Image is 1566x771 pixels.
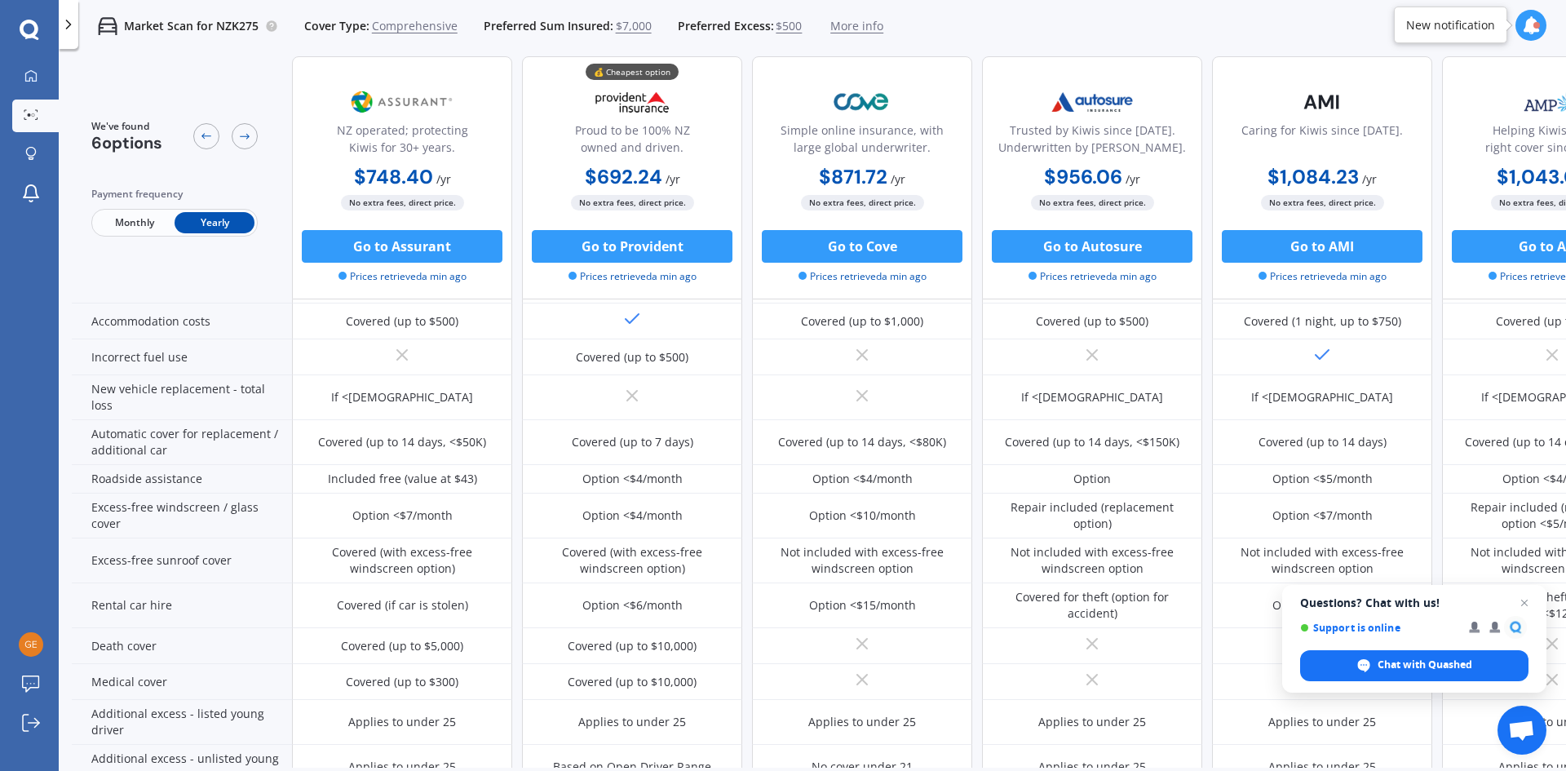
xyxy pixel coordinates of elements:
b: $1,084.23 [1267,164,1359,189]
div: Covered (up to 14 days) [1259,434,1387,450]
span: / yr [1362,171,1377,187]
span: No extra fees, direct price. [341,195,464,210]
div: Option <$4/month [812,471,913,487]
div: Option <$7/month [352,507,453,524]
span: $7,000 [616,18,652,34]
span: No extra fees, direct price. [571,195,694,210]
div: If <[DEMOGRAPHIC_DATA] [331,389,473,405]
div: Additional excess - listed young driver [72,700,292,745]
span: $500 [776,18,802,34]
b: $692.24 [585,164,662,189]
span: Chat with Quashed [1378,658,1472,672]
div: Covered (up to 14 days, <$80K) [778,434,946,450]
div: Repair included (replacement option) [994,499,1190,532]
div: Trusted by Kiwis since [DATE]. Underwritten by [PERSON_NAME]. [996,122,1188,162]
div: Automatic cover for replacement / additional car [72,420,292,465]
div: New notification [1406,17,1495,33]
span: / yr [436,171,451,187]
div: Covered (up to 7 days) [572,434,693,450]
span: / yr [1126,171,1140,187]
span: Prices retrieved a min ago [338,269,467,284]
div: Rental car hire [72,583,292,628]
div: Covered (up to $500) [1036,313,1148,330]
button: Go to Provident [532,230,732,263]
div: Proud to be 100% NZ owned and driven. [536,122,728,162]
div: Covered for theft (option for accident) [994,589,1190,622]
div: Simple online insurance, with large global underwriter. [766,122,958,162]
img: Cove.webp [808,82,916,122]
span: Preferred Excess: [678,18,774,34]
b: $956.06 [1044,164,1122,189]
div: Option <$6/month [1272,597,1373,614]
div: Caring for Kiwis since [DATE]. [1241,122,1403,162]
div: Not included with excess-free windscreen option [994,544,1190,577]
img: Provident.png [578,82,686,122]
span: We've found [91,119,162,134]
div: Covered (up to 14 days, <$50K) [318,434,486,450]
div: Covered (with excess-free windscreen option) [304,544,500,577]
b: $871.72 [819,164,887,189]
div: Option <$5/month [1272,471,1373,487]
div: Option <$4/month [582,471,683,487]
span: Support is online [1300,622,1458,634]
div: Covered (up to 14 days, <$150K) [1005,434,1179,450]
div: Accommodation costs [72,304,292,339]
div: If <[DEMOGRAPHIC_DATA] [1021,389,1163,405]
div: New vehicle replacement - total loss [72,375,292,420]
img: AMI-text-1.webp [1268,82,1376,122]
span: No extra fees, direct price. [1031,195,1154,210]
span: / yr [666,171,680,187]
div: Excess-free sunroof cover [72,538,292,583]
span: Prices retrieved a min ago [798,269,927,284]
span: No extra fees, direct price. [1261,195,1384,210]
span: Cover Type: [304,18,369,34]
span: Questions? Chat with us! [1300,596,1528,609]
div: Applies to under 25 [1268,714,1376,730]
span: Prices retrieved a min ago [1029,269,1157,284]
div: Covered (up to $10,000) [568,638,697,654]
div: Excess-free windscreen / glass cover [72,494,292,538]
div: Death cover [72,628,292,664]
div: Covered (if car is stolen) [337,597,468,614]
div: Option [1073,471,1111,487]
span: Chat with Quashed [1300,650,1528,681]
div: Covered (up to $1,000) [801,313,923,330]
span: Comprehensive [372,18,458,34]
div: Applies to under 25 [578,714,686,730]
button: Go to Autosure [992,230,1192,263]
div: Covered (1 night, up to $750) [1244,313,1401,330]
div: Not included with excess-free windscreen option [764,544,960,577]
button: Go to AMI [1222,230,1422,263]
div: Covered (up to $5,000) [341,638,463,654]
div: 💰 Cheapest option [586,64,679,80]
div: Option <$7/month [1272,507,1373,524]
div: Medical cover [72,664,292,700]
span: Preferred Sum Insured: [484,18,613,34]
div: If <[DEMOGRAPHIC_DATA] [1251,389,1393,405]
div: Covered (up to $300) [346,674,458,690]
div: Incorrect fuel use [72,339,292,375]
div: Applies to under 25 [808,714,916,730]
div: Payment frequency [91,186,258,202]
div: Covered (up to $500) [576,349,688,366]
span: 6 options [91,132,162,153]
div: Applies to under 25 [1038,714,1146,730]
span: No extra fees, direct price. [801,195,924,210]
img: car.f15378c7a67c060ca3f3.svg [98,16,117,36]
div: Included free (value at $43) [328,471,477,487]
span: / yr [891,171,905,187]
div: Not included with excess-free windscreen option [1224,544,1420,577]
div: Option <$4/month [582,507,683,524]
div: Roadside assistance [72,465,292,494]
span: Yearly [175,212,254,233]
button: Go to Cove [762,230,962,263]
div: Option <$15/month [809,597,916,614]
p: Market Scan for NZK275 [124,18,259,34]
a: Open chat [1497,706,1546,755]
div: Covered (with excess-free windscreen option) [534,544,730,577]
div: Option <$10/month [809,507,916,524]
img: Assurant.png [348,82,456,122]
div: Covered (up to $10,000) [568,674,697,690]
span: More info [830,18,883,34]
span: Prices retrieved a min ago [1259,269,1387,284]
